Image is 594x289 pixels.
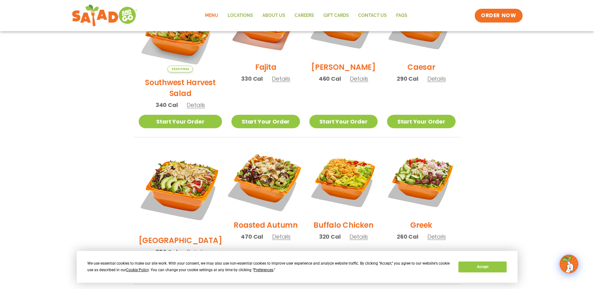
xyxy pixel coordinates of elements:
[139,77,222,99] h2: Southwest Harvest Salad
[187,101,205,109] span: Details
[272,75,290,83] span: Details
[410,220,432,231] h2: Greek
[223,8,258,23] a: Locations
[254,268,273,272] span: Preferences
[319,8,354,23] a: GIFT CARDS
[319,232,341,241] span: 320 Cal
[200,8,412,23] nav: Menu
[350,75,368,83] span: Details
[481,12,516,19] span: ORDER NOW
[354,8,391,23] a: Contact Us
[427,75,446,83] span: Details
[139,115,222,128] a: Start Your Order
[200,8,223,23] a: Menu
[397,74,418,83] span: 290 Cal
[309,115,378,128] a: Start Your Order
[231,115,300,128] a: Start Your Order
[387,115,455,128] a: Start Your Order
[349,233,368,241] span: Details
[241,74,263,83] span: 330 Cal
[290,8,319,23] a: Careers
[475,9,522,23] a: ORDER NOW
[139,235,222,246] h2: [GEOGRAPHIC_DATA]
[168,66,193,72] span: Seasonal
[309,147,378,215] img: Product photo for Buffalo Chicken Salad
[560,255,578,273] img: wpChatIcon
[258,8,290,23] a: About Us
[313,220,373,231] h2: Buffalo Chicken
[319,74,341,83] span: 460 Cal
[234,220,298,231] h2: Roasted Autumn
[156,101,178,109] span: 340 Cal
[255,62,276,73] h2: Fajita
[387,147,455,215] img: Product photo for Greek Salad
[407,62,435,73] h2: Caesar
[458,261,507,272] button: Accept
[311,62,376,73] h2: [PERSON_NAME]
[427,233,446,241] span: Details
[225,141,306,221] img: Product photo for Roasted Autumn Salad
[72,3,138,28] img: new-SAG-logo-768×292
[187,248,205,256] span: Details
[126,268,149,272] span: Cookie Policy
[397,232,418,241] span: 260 Cal
[87,260,451,273] div: We use essential cookies to make our site work. With your consent, we may also use non-essential ...
[77,251,518,283] div: Cookie Consent Prompt
[156,248,178,256] span: 380 Cal
[391,8,412,23] a: FAQs
[241,232,263,241] span: 470 Cal
[272,233,291,241] span: Details
[139,147,222,230] img: Product photo for BBQ Ranch Salad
